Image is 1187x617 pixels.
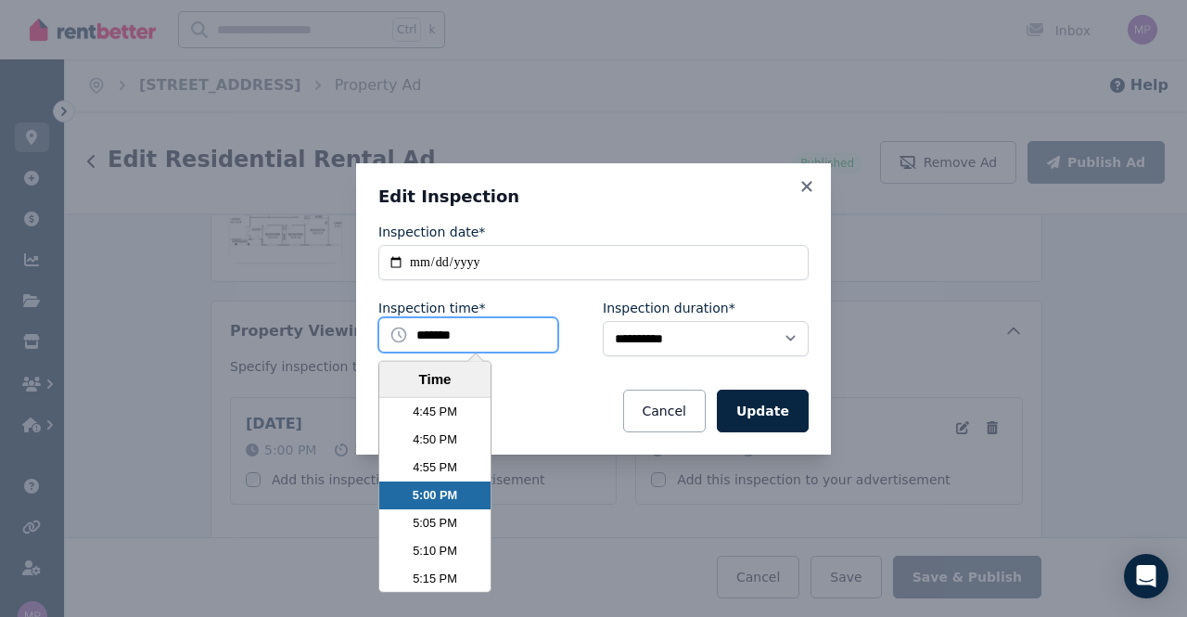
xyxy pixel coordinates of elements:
[603,299,735,317] label: Inspection duration*
[379,565,491,593] li: 5:15 PM
[379,398,491,426] li: 4:45 PM
[379,454,491,482] li: 4:55 PM
[378,186,809,208] h3: Edit Inspection
[378,223,485,241] label: Inspection date*
[379,509,491,537] li: 5:05 PM
[717,390,809,432] button: Update
[379,398,491,592] ul: Time
[384,368,486,390] div: Time
[1124,554,1168,598] div: Open Intercom Messenger
[379,482,491,509] li: 5:00 PM
[379,537,491,565] li: 5:10 PM
[623,390,706,432] button: Cancel
[378,299,485,317] label: Inspection time*
[379,426,491,454] li: 4:50 PM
